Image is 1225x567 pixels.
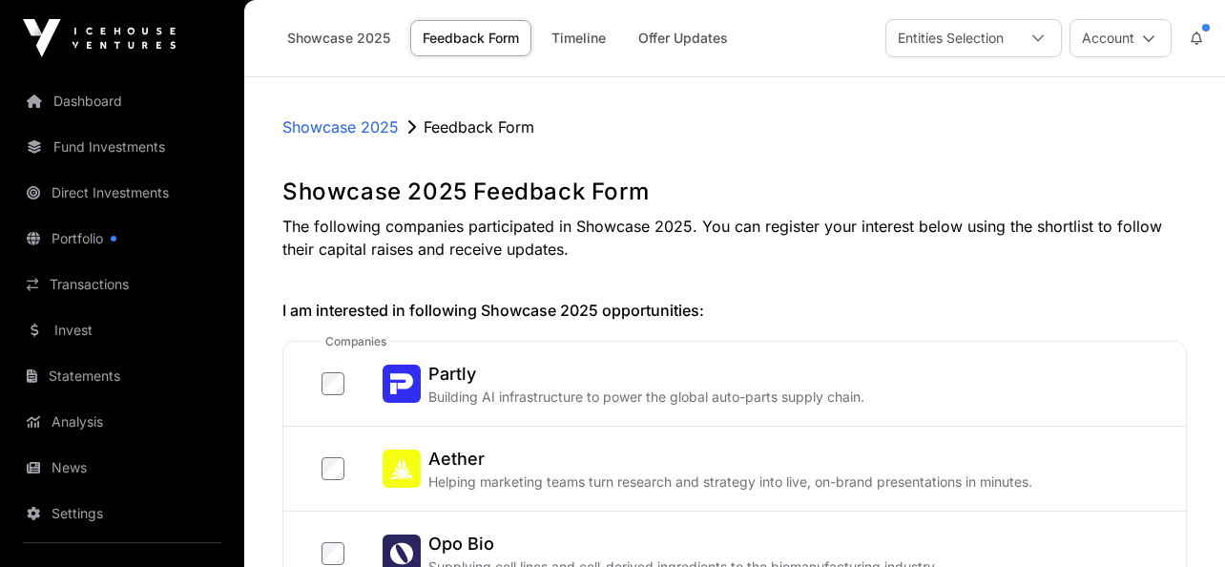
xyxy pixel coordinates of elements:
[15,263,229,305] a: Transactions
[15,309,229,351] a: Invest
[383,450,421,488] img: Aether
[886,20,1015,56] div: Entities Selection
[282,299,1187,322] h2: I am interested in following Showcase 2025 opportunities:
[15,355,229,397] a: Statements
[282,115,399,138] a: Showcase 2025
[15,493,229,535] a: Settings
[322,334,390,349] span: companies
[23,19,176,57] img: Icehouse Ventures Logo
[15,401,229,443] a: Analysis
[15,80,229,122] a: Dashboard
[322,457,344,480] input: AetherAetherHelping marketing teams turn research and strategy into live, on-brand presentations ...
[424,115,534,138] p: Feedback Form
[428,472,1032,492] p: Helping marketing teams turn research and strategy into live, on-brand presentations in minutes.
[428,388,864,407] p: Building AI infrastructure to power the global auto-parts supply chain.
[428,361,864,388] h2: Partly
[15,126,229,168] a: Fund Investments
[15,218,229,260] a: Portfolio
[410,20,531,56] a: Feedback Form
[383,365,421,403] img: Partly
[626,20,740,56] a: Offer Updates
[275,20,403,56] a: Showcase 2025
[282,177,1187,207] h1: Showcase 2025 Feedback Form
[15,447,229,489] a: News
[322,372,344,395] input: PartlyPartlyBuilding AI infrastructure to power the global auto-parts supply chain.
[539,20,618,56] a: Timeline
[282,215,1187,261] p: The following companies participated in Showcase 2025. You can register your interest below using...
[322,542,344,565] input: Opo BioOpo BioSupplying cell lines and cell-derived ingredients to the biomanufacturing industry.
[15,172,229,214] a: Direct Investments
[1069,19,1172,57] button: Account
[428,446,1032,472] h2: Aether
[428,531,938,557] h2: Opo Bio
